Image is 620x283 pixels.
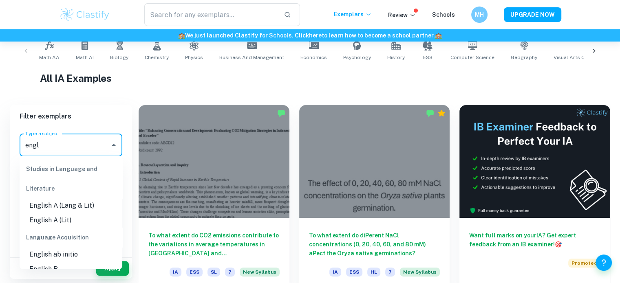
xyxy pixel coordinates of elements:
div: Studies in Language and Literature [20,159,122,198]
a: Schools [432,11,455,18]
h6: To what extent do CO2 emissions contribute to the variations in average temperatures in [GEOGRAPH... [148,231,280,258]
span: Economics [300,54,327,61]
button: Close [108,139,119,151]
button: Help and Feedback [596,254,612,271]
h6: To what extent do diPerent NaCl concentrations (0, 20, 40, 60, and 80 mM) aPect the Oryza sativa ... [309,231,440,258]
p: Exemplars [334,10,372,19]
h6: Want full marks on your IA ? Get expert feedback from an IB examiner! [469,231,600,249]
span: 🎯 [555,241,562,248]
h6: MH [474,10,484,19]
p: Review [388,11,416,20]
div: Language Acquisition [20,227,122,247]
div: Premium [437,109,446,117]
label: Type a subject [25,130,59,137]
li: English A (Lit) [20,213,122,227]
img: Clastify logo [59,7,111,23]
span: 🏫 [178,32,185,39]
a: here [309,32,322,39]
span: Math AI [76,54,94,61]
li: English ab initio [20,247,122,261]
span: Chemistry [145,54,169,61]
span: Computer Science [450,54,494,61]
span: SL [207,268,220,276]
li: English A (Lang & Lit) [20,198,122,213]
img: Marked [277,109,285,117]
h1: All IA Examples [40,71,580,86]
input: Search for any exemplars... [144,3,278,26]
img: Marked [426,109,434,117]
span: Physics [185,54,203,61]
h6: Filter exemplars [10,105,132,128]
span: IA [329,268,341,276]
span: 🏫 [435,32,442,39]
span: Biology [110,54,128,61]
span: HL [367,268,380,276]
span: 7 [385,268,395,276]
button: UPGRADE NOW [504,7,561,22]
span: Geography [511,54,537,61]
button: MH [471,7,488,23]
span: Business and Management [219,54,284,61]
span: 7 [225,268,235,276]
span: Promoted [568,259,600,268]
div: Starting from the May 2026 session, the ESS IA requirements have changed. We created this exempla... [400,268,440,281]
span: History [387,54,405,61]
img: Thumbnail [459,105,610,218]
span: New Syllabus [400,268,440,276]
li: English B [20,261,122,276]
span: ESS [186,268,203,276]
span: ESS [346,268,362,276]
span: ESS [423,54,432,61]
h6: We just launched Clastify for Schools. Click to learn how to become a school partner. [2,31,618,40]
span: New Syllabus [240,268,280,276]
span: IA [170,268,181,276]
div: Starting from the May 2026 session, the ESS IA requirements have changed. We created this exempla... [240,268,280,281]
span: Psychology [343,54,371,61]
span: Math AA [39,54,60,61]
